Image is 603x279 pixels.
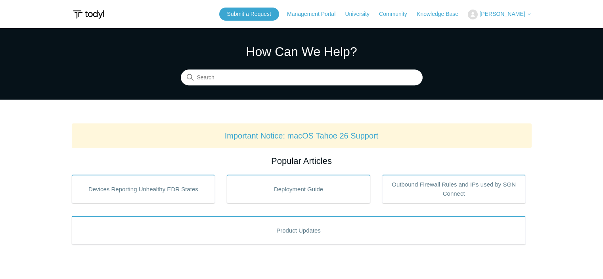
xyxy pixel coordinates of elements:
[72,154,532,167] h2: Popular Articles
[345,10,377,18] a: University
[72,175,215,203] a: Devices Reporting Unhealthy EDR States
[287,10,343,18] a: Management Portal
[225,131,379,140] a: Important Notice: macOS Tahoe 26 Support
[219,8,279,21] a: Submit a Request
[479,11,525,17] span: [PERSON_NAME]
[382,175,526,203] a: Outbound Firewall Rules and IPs used by SGN Connect
[468,10,531,19] button: [PERSON_NAME]
[72,216,526,244] a: Product Updates
[72,7,105,22] img: Todyl Support Center Help Center home page
[379,10,415,18] a: Community
[417,10,466,18] a: Knowledge Base
[227,175,370,203] a: Deployment Guide
[181,70,423,86] input: Search
[181,42,423,61] h1: How Can We Help?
